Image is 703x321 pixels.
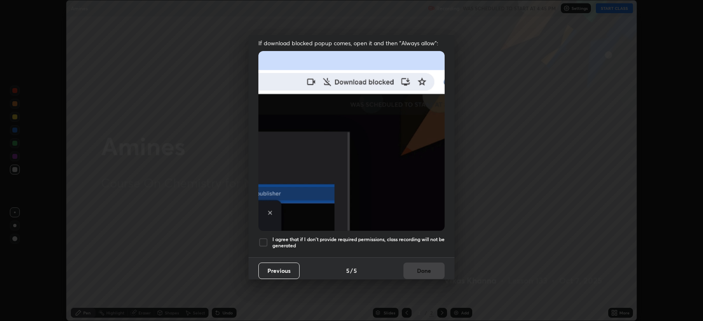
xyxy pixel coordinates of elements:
h4: 5 [346,266,349,275]
h4: / [350,266,353,275]
span: If download blocked popup comes, open it and then "Always allow": [258,39,445,47]
h5: I agree that if I don't provide required permissions, class recording will not be generated [272,236,445,249]
img: downloads-permission-blocked.gif [258,51,445,231]
button: Previous [258,263,300,279]
h4: 5 [354,266,357,275]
